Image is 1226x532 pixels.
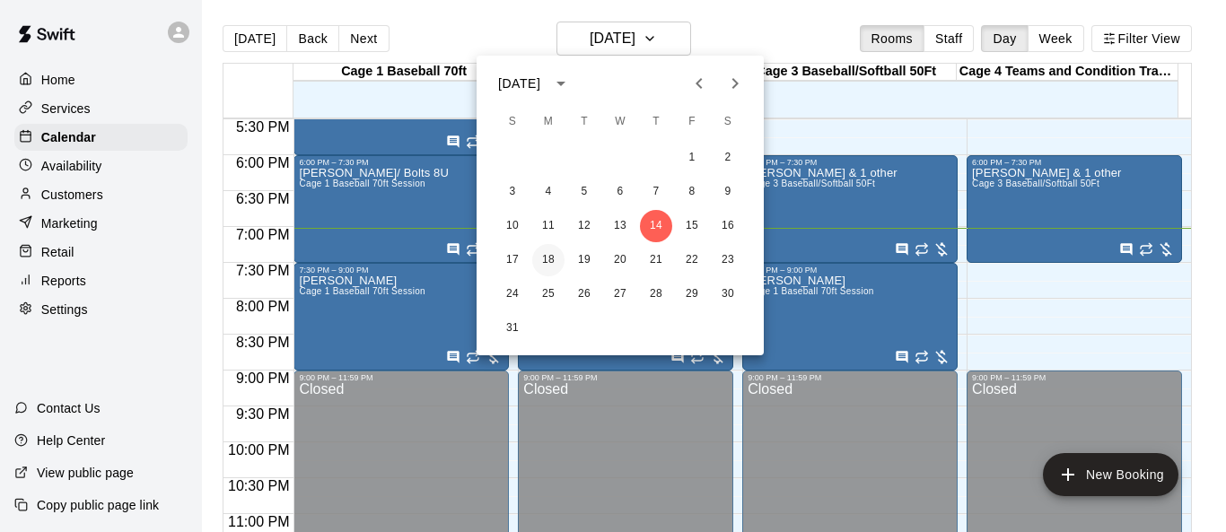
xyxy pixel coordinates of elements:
button: 12 [568,210,600,242]
button: 15 [676,210,708,242]
button: 27 [604,278,636,310]
button: 7 [640,176,672,208]
button: 9 [712,176,744,208]
button: 25 [532,278,565,310]
button: 21 [640,244,672,276]
button: 2 [712,142,744,174]
button: 17 [496,244,529,276]
button: 14 [640,210,672,242]
button: 19 [568,244,600,276]
button: 13 [604,210,636,242]
button: 20 [604,244,636,276]
button: 16 [712,210,744,242]
button: 1 [676,142,708,174]
span: Tuesday [568,104,600,140]
span: Wednesday [604,104,636,140]
button: 8 [676,176,708,208]
button: 3 [496,176,529,208]
button: 31 [496,312,529,344]
button: 10 [496,210,529,242]
button: 26 [568,278,600,310]
span: Thursday [640,104,672,140]
button: 24 [496,278,529,310]
button: Next month [717,65,753,101]
button: 29 [676,278,708,310]
button: 6 [604,176,636,208]
button: Previous month [681,65,717,101]
button: 23 [712,244,744,276]
button: 28 [640,278,672,310]
div: [DATE] [498,74,540,93]
span: Monday [532,104,565,140]
button: calendar view is open, switch to year view [546,68,576,99]
button: 18 [532,244,565,276]
button: 22 [676,244,708,276]
button: 30 [712,278,744,310]
span: Sunday [496,104,529,140]
span: Friday [676,104,708,140]
button: 5 [568,176,600,208]
span: Saturday [712,104,744,140]
button: 11 [532,210,565,242]
button: 4 [532,176,565,208]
